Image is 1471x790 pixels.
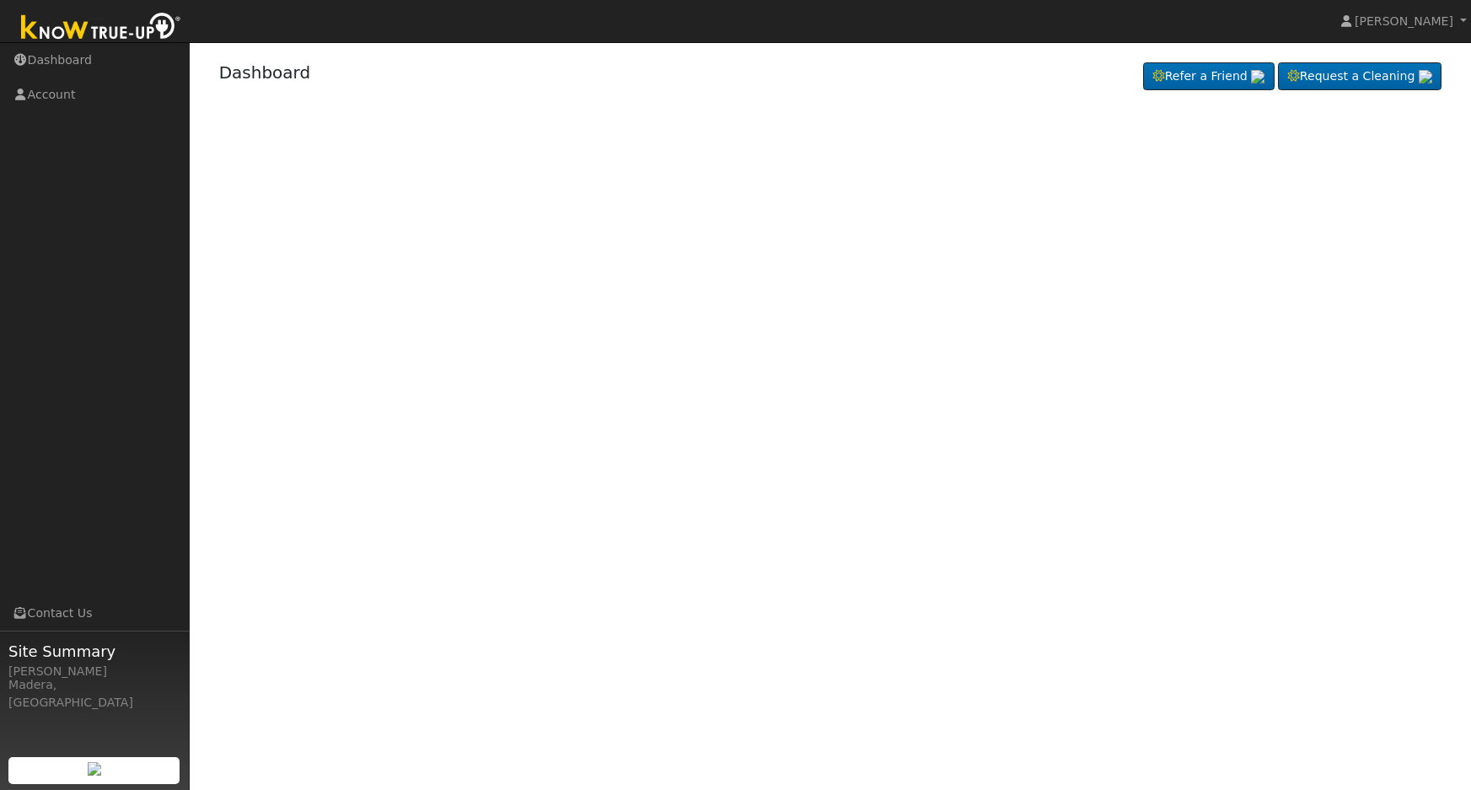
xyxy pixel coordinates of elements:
[219,62,311,83] a: Dashboard
[1278,62,1441,91] a: Request a Cleaning
[1143,62,1275,91] a: Refer a Friend
[8,663,180,680] div: [PERSON_NAME]
[13,9,190,47] img: Know True-Up
[1355,14,1453,28] span: [PERSON_NAME]
[1419,70,1432,83] img: retrieve
[8,676,180,712] div: Madera, [GEOGRAPHIC_DATA]
[8,640,180,663] span: Site Summary
[88,762,101,776] img: retrieve
[1251,70,1264,83] img: retrieve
